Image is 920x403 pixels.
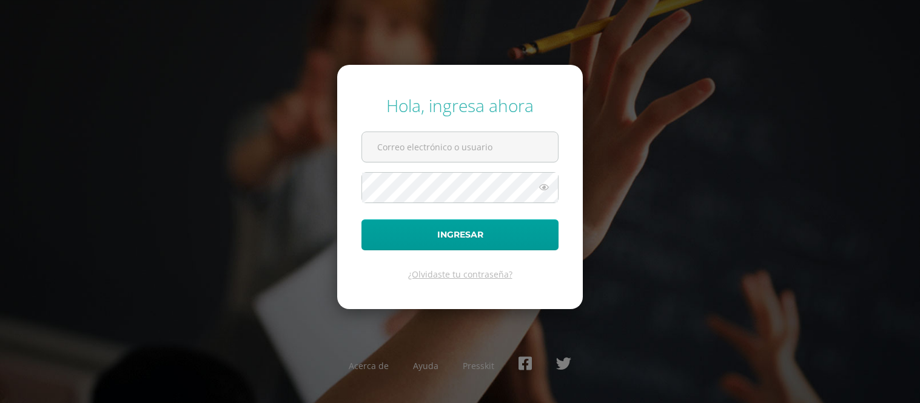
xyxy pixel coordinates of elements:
[362,132,558,162] input: Correo electrónico o usuario
[361,219,559,250] button: Ingresar
[408,268,512,280] a: ¿Olvidaste tu contraseña?
[361,94,559,117] div: Hola, ingresa ahora
[463,360,494,371] a: Presskit
[349,360,389,371] a: Acerca de
[413,360,438,371] a: Ayuda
